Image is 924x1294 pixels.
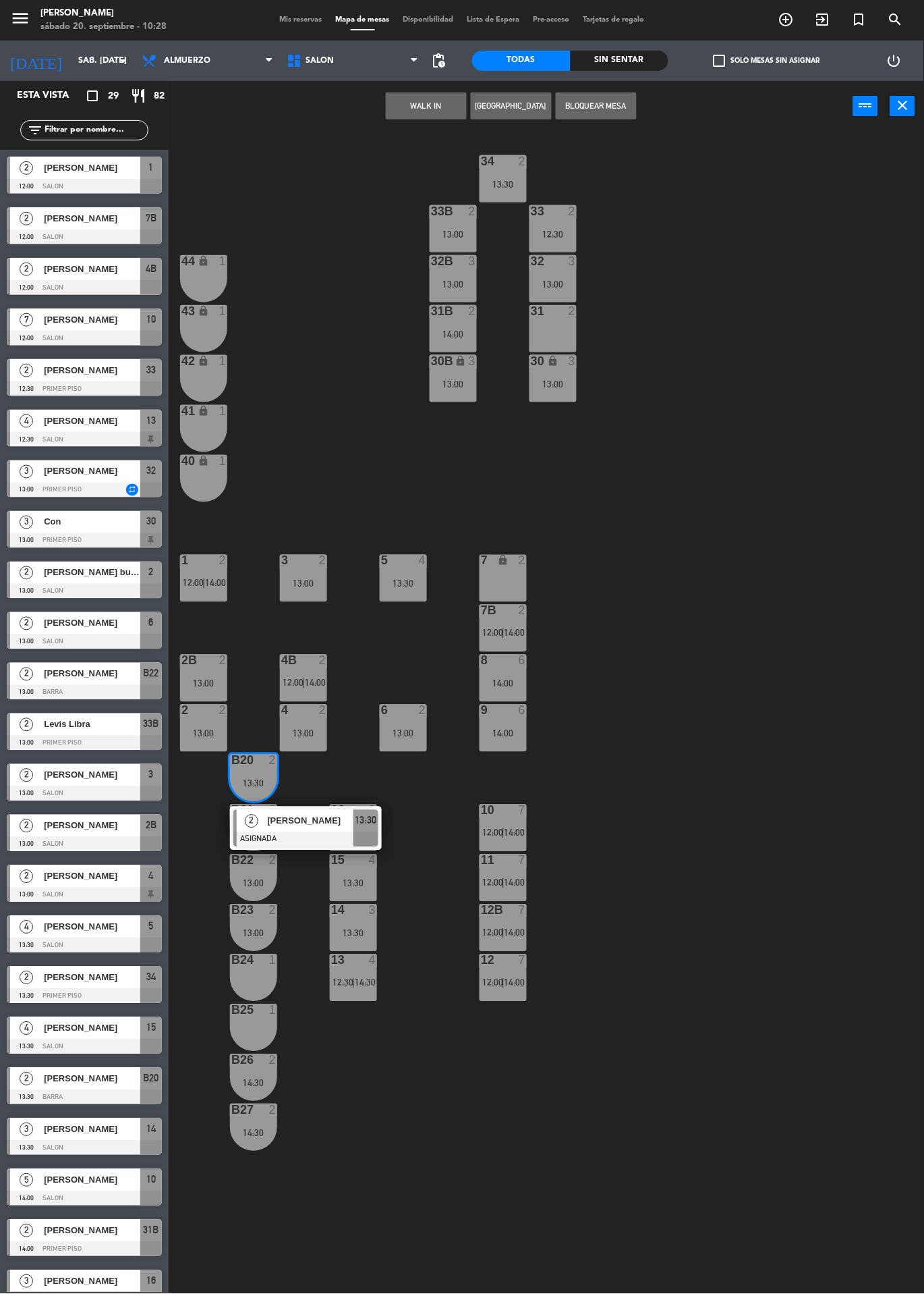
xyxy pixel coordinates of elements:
[430,279,477,289] div: 13:00
[890,96,915,116] button: close
[44,262,140,276] span: [PERSON_NAME]
[198,355,210,367] i: lock
[519,805,527,817] div: 7
[273,16,329,24] span: Mis reservas
[10,8,30,33] button: menu
[480,729,527,738] div: 14:00
[469,355,477,367] div: 3
[146,514,156,530] span: 30
[146,1020,156,1036] span: 15
[481,705,482,717] div: 9
[531,305,531,317] div: 31
[430,53,446,69] span: pending_actions
[20,212,33,225] span: 2
[43,123,148,138] input: Filtrar por nombre...
[430,230,477,239] div: 13:00
[569,255,577,267] div: 3
[20,1022,33,1035] span: 4
[230,929,277,938] div: 13:00
[115,53,132,69] i: arrow_drop_down
[333,977,353,988] span: 12:30
[181,405,182,417] div: 41
[164,56,210,65] span: Almuerzo
[504,927,525,938] span: 14:00
[219,655,227,667] div: 2
[469,205,477,217] div: 2
[853,96,878,116] button: power_input
[529,279,577,289] div: 13:00
[144,666,159,682] span: B22
[269,1004,277,1017] div: 1
[469,305,477,317] div: 2
[851,11,867,28] i: turned_in_not
[482,828,503,838] span: 12:00
[181,305,182,317] div: 43
[531,205,531,217] div: 33
[714,55,726,67] span: check_box_outline_blank
[481,954,482,967] div: 12
[44,616,140,630] span: [PERSON_NAME]
[44,414,140,428] span: [PERSON_NAME]
[355,813,377,829] span: 13:30
[219,305,227,317] div: 1
[531,255,531,267] div: 32
[20,870,33,884] span: 2
[198,305,210,317] i: lock
[146,1172,156,1188] span: 10
[181,705,182,717] div: 2
[149,919,154,935] span: 5
[519,954,527,967] div: 7
[502,628,504,639] span: |
[183,578,204,589] span: 12:00
[502,927,504,938] span: |
[269,805,277,817] div: 2
[502,878,504,888] span: |
[472,51,571,71] div: Todas
[40,20,167,34] div: sábado 20. septiembre - 10:28
[504,878,525,888] span: 14:00
[502,828,504,838] span: |
[149,564,154,581] span: 2
[269,855,277,867] div: 2
[44,1021,140,1035] span: [PERSON_NAME]
[20,313,33,327] span: 7
[556,92,637,119] button: Bloquear Mesa
[20,465,33,479] span: 3
[198,255,210,267] i: lock
[44,667,140,681] span: [PERSON_NAME]
[283,678,304,689] span: 12:00
[481,905,482,917] div: 12B
[504,828,525,838] span: 14:00
[245,815,258,828] span: 2
[306,56,334,65] span: SALON
[198,405,210,416] i: lock
[44,313,140,327] span: [PERSON_NAME]
[529,230,577,239] div: 12:30
[20,1275,33,1289] span: 3
[219,405,227,417] div: 1
[20,414,33,428] span: 4
[144,1071,159,1087] span: B20
[230,879,277,888] div: 13:00
[380,729,427,738] div: 13:00
[280,579,327,589] div: 13:00
[858,97,874,113] i: power_input
[569,305,577,317] div: 2
[815,11,831,28] i: exit_to_app
[40,7,167,20] div: [PERSON_NAME]
[20,1073,33,1086] span: 2
[44,1224,140,1238] span: [PERSON_NAME]
[369,905,377,917] div: 3
[180,679,227,689] div: 13:00
[20,161,33,175] span: 2
[481,605,482,617] div: 7B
